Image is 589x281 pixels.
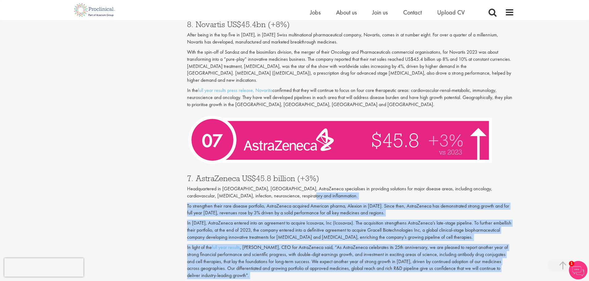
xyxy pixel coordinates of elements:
p: In [DATE], AstraZeneca entered into an agreement to acquire Icosavax, Inc (Icosavax). The acquisi... [187,220,514,241]
p: Headquartered in [GEOGRAPHIC_DATA], [GEOGRAPHIC_DATA], AstraZeneca specialises in providing solut... [187,185,514,200]
p: To strengthen their rare disease portfolio, AstraZeneca acquired American pharma, Alexion in [DAT... [187,203,514,217]
h3: 8. Novartis US$45.4bn (+8%) [187,20,514,28]
p: With the spin-off of Sandoz and the biosimilars division, the merger of their Oncology and Pharma... [187,49,514,84]
p: After being in the top five in [DATE], in [DATE] Swiss multinational pharmaceutical company, Nova... [187,31,514,46]
a: full year results [212,244,240,250]
a: Jobs [310,8,321,16]
a: Upload CV [437,8,465,16]
a: Contact [403,8,422,16]
img: Chatbot [569,261,587,279]
p: In light of the , [PERSON_NAME], CEO for AstraZeneca said, “As AstraZeneca celebrates its 25th an... [187,244,514,279]
a: full year results press release, Novaritis [198,87,272,93]
p: In the confirmed that they will continue to focus on four core therapeutic areas: cardiovascular-... [187,87,514,108]
iframe: reCAPTCHA [4,258,83,277]
a: About us [336,8,357,16]
h3: 7. AstraZeneca US$45.8 billion (+3%) [187,174,514,182]
a: Join us [372,8,388,16]
span: 1 [569,261,574,266]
